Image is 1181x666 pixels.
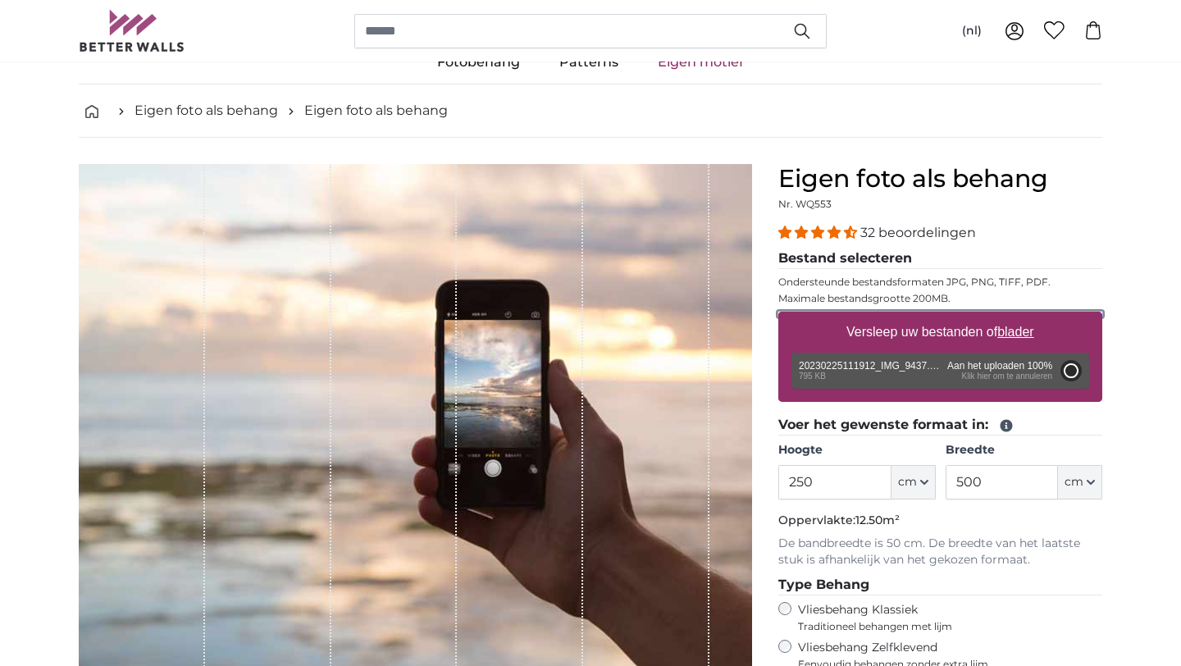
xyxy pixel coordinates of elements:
a: Eigen foto als behang [135,101,278,121]
legend: Type Behang [778,575,1102,595]
label: Vliesbehang Klassiek [798,602,1072,633]
span: 32 beoordelingen [860,225,976,240]
p: Oppervlakte: [778,513,1102,529]
label: Hoogte [778,442,935,458]
p: Ondersteunde bestandsformaten JPG, PNG, TIFF, PDF. [778,276,1102,289]
label: Breedte [946,442,1102,458]
button: cm [891,465,936,500]
button: cm [1058,465,1102,500]
span: 4.31 stars [778,225,860,240]
span: 12.50m² [855,513,900,527]
p: De bandbreedte is 50 cm. De breedte van het laatste stuk is afhankelijk van het gekozen formaat. [778,536,1102,568]
span: cm [898,474,917,490]
span: Nr. WQ553 [778,198,832,210]
span: cm [1065,474,1083,490]
a: Eigen foto als behang [304,101,448,121]
p: Maximale bestandsgrootte 200MB. [778,292,1102,305]
legend: Voer het gewenste formaat in: [778,415,1102,436]
img: Betterwalls [79,10,185,52]
span: Traditioneel behangen met lijm [798,620,1072,633]
a: Eigen motief [638,41,764,84]
h1: Eigen foto als behang [778,164,1102,194]
a: Patterns [540,41,638,84]
label: Versleep uw bestanden of [840,316,1041,349]
button: (nl) [949,16,995,46]
u: blader [997,325,1033,339]
nav: breadcrumbs [79,84,1102,138]
a: Fotobehang [417,41,540,84]
legend: Bestand selecteren [778,249,1102,269]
